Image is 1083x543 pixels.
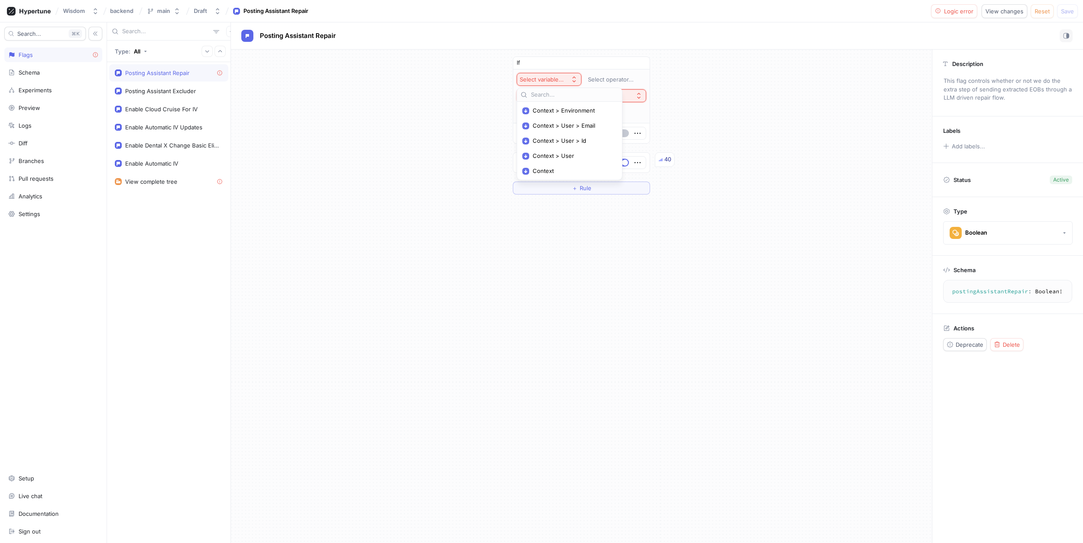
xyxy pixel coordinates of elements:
[943,127,960,134] p: Labels
[533,137,613,144] span: Context > User > Id
[19,175,54,182] div: Pull requests
[533,107,613,114] span: Context > Environment
[931,4,978,18] button: Logic error
[215,46,226,57] button: Collapse all
[17,31,41,36] span: Search...
[19,122,32,129] div: Logs
[940,74,1076,105] p: This flag controls whether or not we do the extra step of sending extracted EOBs through a LLM dr...
[954,174,971,186] p: Status
[965,229,987,236] div: Boolean
[990,338,1023,351] button: Delete
[1003,342,1020,347] span: Delete
[243,7,308,16] div: Posting Assistant Repair
[122,27,210,36] input: Search...
[954,267,976,273] p: Schema
[19,104,40,111] div: Preview
[143,4,184,18] button: main
[943,221,1073,245] button: Boolean
[982,4,1027,18] button: View changes
[954,208,967,215] p: Type
[4,506,102,521] a: Documentation
[19,87,52,94] div: Experiments
[19,193,42,200] div: Analytics
[517,59,520,67] p: If
[69,29,82,38] div: K
[19,51,33,58] div: Flags
[520,76,564,83] div: Select variable...
[112,44,150,59] button: Type: All
[110,8,133,14] span: backend
[533,167,613,175] span: Context
[125,106,198,113] div: Enable Cloud Cruise For IV
[947,284,1068,299] textarea: postingAssistantRepair: Boolean!
[531,91,619,99] input: Search...
[202,46,213,57] button: Expand all
[260,32,336,39] span: Posting Assistant Repair
[125,69,189,76] div: Posting Assistant Repair
[940,141,988,152] button: Add labels...
[1057,4,1078,18] button: Save
[125,88,196,94] div: Posting Assistant Excluder
[134,48,140,55] div: All
[125,124,202,131] div: Enable Automatic IV Updates
[125,160,178,167] div: Enable Automatic IV
[60,4,102,18] button: Wisdom
[115,48,130,55] p: Type:
[19,69,40,76] div: Schema
[1061,9,1074,14] span: Save
[125,178,177,185] div: View complete tree
[943,338,987,351] button: Deprecate
[19,157,44,164] div: Branches
[1053,176,1069,184] div: Active
[952,60,983,67] p: Description
[190,4,224,18] button: Draft
[157,7,170,15] div: main
[1031,4,1054,18] button: Reset
[19,493,42,499] div: Live chat
[572,185,578,191] span: ＋
[19,475,34,482] div: Setup
[956,342,983,347] span: Deprecate
[63,7,85,15] div: Wisdom
[1035,9,1050,14] span: Reset
[533,122,613,129] span: Context > User > Email
[985,9,1023,14] span: View changes
[125,142,219,149] div: Enable Dental X Change Basic Eligibility Check
[588,76,634,83] div: Select operator...
[664,155,671,164] div: 40
[533,152,613,160] span: Context > User
[584,73,646,86] button: Select operator...
[19,210,40,217] div: Settings
[19,140,28,147] div: Diff
[517,73,581,86] button: Select variable...
[19,528,41,535] div: Sign out
[954,325,974,332] p: Actions
[944,9,973,14] span: Logic error
[19,510,59,517] div: Documentation
[580,185,591,191] span: Rule
[4,27,86,41] button: Search...K
[194,7,207,15] div: Draft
